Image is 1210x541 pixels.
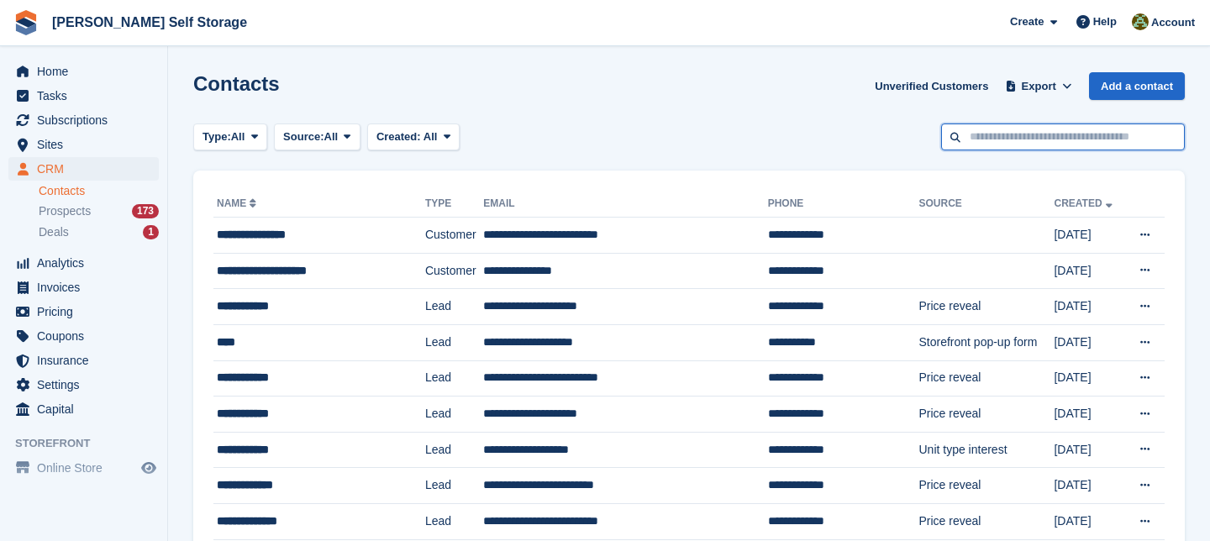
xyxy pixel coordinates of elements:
div: 173 [132,204,159,218]
span: Type: [203,129,231,145]
img: Karl [1132,13,1149,30]
a: Unverified Customers [868,72,995,100]
td: Unit type interest [918,432,1054,468]
span: Pricing [37,300,138,323]
a: menu [8,456,159,480]
td: Customer [425,253,483,289]
span: Create [1010,13,1044,30]
span: Export [1022,78,1056,95]
a: menu [8,373,159,397]
span: Online Store [37,456,138,480]
a: Name [217,197,260,209]
span: All [231,129,245,145]
a: menu [8,251,159,275]
td: Price reveal [918,468,1054,504]
a: Created [1054,197,1115,209]
a: menu [8,84,159,108]
span: Source: [283,129,324,145]
a: Preview store [139,458,159,478]
th: Phone [768,191,919,218]
th: Email [483,191,767,218]
td: Lead [425,432,483,468]
td: Lead [425,503,483,539]
button: Type: All [193,123,267,151]
span: Insurance [37,349,138,372]
span: Invoices [37,276,138,299]
span: All [324,129,339,145]
div: 1 [143,225,159,239]
td: Price reveal [918,397,1054,433]
a: [PERSON_NAME] Self Storage [45,8,254,36]
td: Storefront pop-up form [918,324,1054,360]
a: menu [8,397,159,421]
span: Analytics [37,251,138,275]
a: menu [8,324,159,348]
th: Type [425,191,483,218]
span: Coupons [37,324,138,348]
a: menu [8,108,159,132]
td: [DATE] [1054,432,1124,468]
a: Deals 1 [39,223,159,241]
a: menu [8,349,159,372]
td: Lead [425,360,483,397]
span: Settings [37,373,138,397]
span: CRM [37,157,138,181]
a: menu [8,133,159,156]
a: Add a contact [1089,72,1185,100]
a: menu [8,157,159,181]
span: Storefront [15,435,167,452]
button: Export [1002,72,1076,100]
td: Lead [425,324,483,360]
td: Customer [425,218,483,254]
h1: Contacts [193,72,280,95]
span: Tasks [37,84,138,108]
th: Source [918,191,1054,218]
span: Deals [39,224,69,240]
td: [DATE] [1054,397,1124,433]
button: Created: All [367,123,460,151]
td: Price reveal [918,360,1054,397]
span: Prospects [39,203,91,219]
img: stora-icon-8386f47178a22dfd0bd8f6a31ec36ba5ce8667c1dd55bd0f319d3a0aa187defe.svg [13,10,39,35]
span: Help [1093,13,1117,30]
td: Lead [425,468,483,504]
td: [DATE] [1054,324,1124,360]
td: [DATE] [1054,503,1124,539]
a: menu [8,60,159,83]
span: Home [37,60,138,83]
td: [DATE] [1054,468,1124,504]
button: Source: All [274,123,360,151]
a: menu [8,300,159,323]
td: [DATE] [1054,289,1124,325]
span: Created: [376,130,421,143]
a: Contacts [39,183,159,199]
td: Price reveal [918,503,1054,539]
span: Subscriptions [37,108,138,132]
a: Prospects 173 [39,202,159,220]
td: [DATE] [1054,218,1124,254]
td: Lead [425,397,483,433]
td: Lead [425,289,483,325]
a: menu [8,276,159,299]
td: Price reveal [918,289,1054,325]
span: All [423,130,438,143]
td: [DATE] [1054,360,1124,397]
span: Account [1151,14,1195,31]
span: Capital [37,397,138,421]
span: Sites [37,133,138,156]
td: [DATE] [1054,253,1124,289]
